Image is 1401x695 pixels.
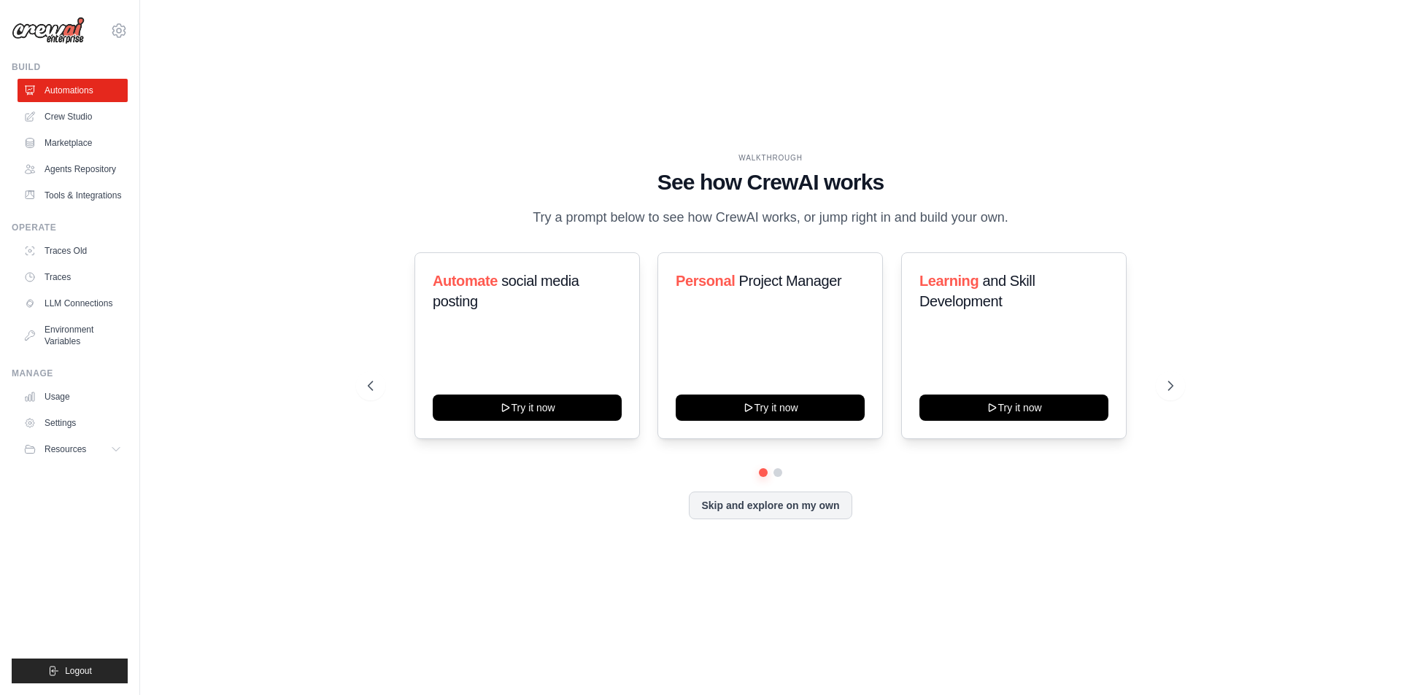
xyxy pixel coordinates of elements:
a: Crew Studio [18,105,128,128]
a: Usage [18,385,128,408]
span: social media posting [433,273,579,309]
div: Operate [12,222,128,233]
button: Try it now [433,395,622,421]
a: Agents Repository [18,158,128,181]
h1: See how CrewAI works [368,169,1173,195]
span: Learning [919,273,979,289]
span: Resources [45,443,86,455]
div: WALKTHROUGH [368,152,1173,163]
span: Logout [65,665,92,677]
div: Build [12,61,128,73]
a: Tools & Integrations [18,184,128,207]
a: Traces [18,265,128,289]
a: Marketplace [18,131,128,155]
a: LLM Connections [18,292,128,315]
span: Project Manager [739,273,842,289]
button: Try it now [676,395,865,421]
button: Logout [12,659,128,683]
a: Traces Old [18,239,128,263]
a: Settings [18,411,128,435]
span: Automate [433,273,498,289]
span: and Skill Development [919,273,1035,309]
button: Try it now [919,395,1108,421]
p: Try a prompt below to see how CrewAI works, or jump right in and build your own. [525,207,1016,228]
button: Resources [18,438,128,461]
img: Logo [12,17,85,44]
a: Environment Variables [18,318,128,353]
span: Personal [676,273,735,289]
div: Manage [12,368,128,379]
button: Skip and explore on my own [689,492,852,519]
a: Automations [18,79,128,102]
